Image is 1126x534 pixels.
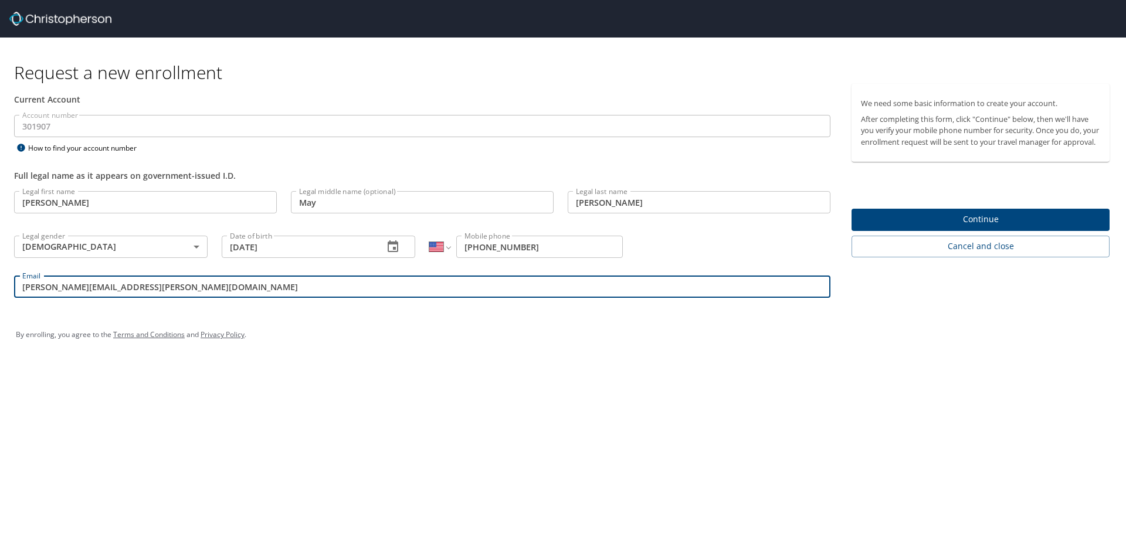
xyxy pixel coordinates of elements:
div: [DEMOGRAPHIC_DATA] [14,236,208,258]
img: cbt logo [9,12,111,26]
div: By enrolling, you agree to the and . [16,320,1110,349]
button: Cancel and close [852,236,1110,257]
input: Enter phone number [456,236,623,258]
span: Continue [861,212,1100,227]
a: Privacy Policy [201,329,245,339]
h1: Request a new enrollment [14,61,1119,84]
button: Continue [852,209,1110,232]
div: Full legal name as it appears on government-issued I.D. [14,169,830,182]
p: We need some basic information to create your account. [861,98,1100,109]
div: How to find your account number [14,141,161,155]
a: Terms and Conditions [113,329,185,339]
p: After completing this form, click "Continue" below, then we'll have you verify your mobile phone ... [861,114,1100,148]
span: Cancel and close [861,239,1100,254]
div: Current Account [14,93,830,106]
input: MM/DD/YYYY [222,236,374,258]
